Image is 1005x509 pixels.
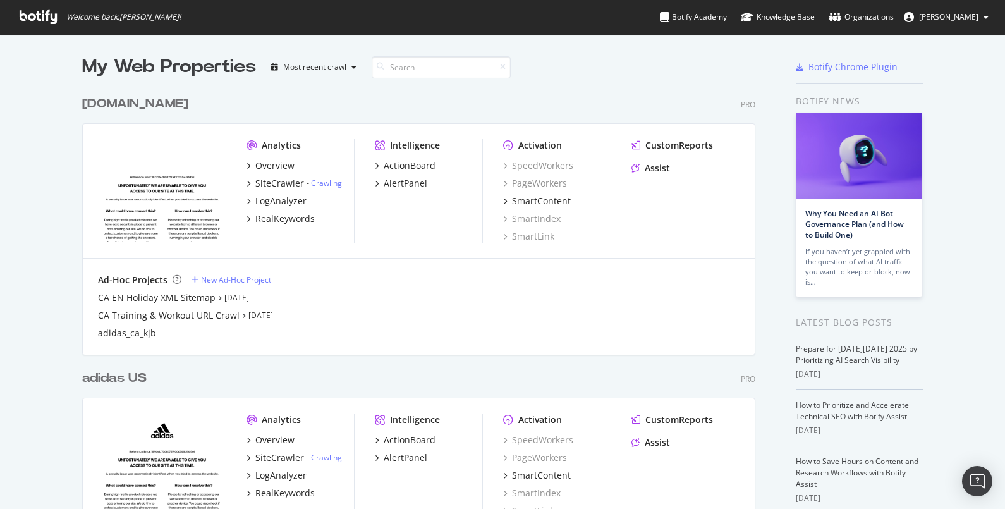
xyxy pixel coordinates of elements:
a: Crawling [311,178,342,188]
a: CustomReports [631,414,713,426]
div: AlertPanel [384,451,427,464]
a: PageWorkers [503,451,567,464]
div: - [307,452,342,463]
div: Overview [255,159,295,172]
span: Erika Ambriz [919,11,978,22]
div: ActionBoard [384,159,435,172]
a: CA Training & Workout URL Crawl [98,309,240,322]
div: Assist [645,162,670,175]
div: Knowledge Base [741,11,815,23]
a: SmartLink [503,230,554,243]
a: LogAnalyzer [247,469,307,482]
div: [DATE] [796,493,923,504]
div: LogAnalyzer [255,469,307,482]
a: SiteCrawler- Crawling [247,177,342,190]
div: If you haven’t yet grappled with the question of what AI traffic you want to keep or block, now is… [805,247,913,287]
div: New Ad-Hoc Project [201,274,271,285]
button: Most recent crawl [266,57,362,77]
a: New Ad-Hoc Project [192,274,271,285]
img: Why You Need an AI Bot Governance Plan (and How to Build One) [796,113,922,199]
div: SiteCrawler [255,177,304,190]
a: SmartIndex [503,487,561,500]
div: CustomReports [645,139,713,152]
div: Organizations [829,11,894,23]
a: CA EN Holiday XML Sitemap [98,291,216,304]
div: Analytics [262,139,301,152]
a: How to Prioritize and Accelerate Technical SEO with Botify Assist [796,400,909,422]
a: Assist [631,436,670,449]
div: Activation [518,139,562,152]
div: Most recent crawl [283,63,346,71]
a: [DATE] [248,310,273,321]
a: Why You Need an AI Bot Governance Plan (and How to Build One) [805,208,904,240]
div: Botify news [796,94,923,108]
div: Pro [741,374,755,384]
a: Botify Chrome Plugin [796,61,898,73]
div: My Web Properties [82,54,256,80]
a: LogAnalyzer [247,195,307,207]
a: Overview [247,159,295,172]
div: Pro [741,99,755,110]
div: ActionBoard [384,434,435,446]
a: RealKeywords [247,212,315,225]
a: SmartIndex [503,212,561,225]
a: CustomReports [631,139,713,152]
a: SmartContent [503,195,571,207]
a: Crawling [311,452,342,463]
div: SmartContent [512,195,571,207]
div: CustomReports [645,414,713,426]
a: How to Save Hours on Content and Research Workflows with Botify Assist [796,456,918,489]
div: Activation [518,414,562,426]
div: Botify Chrome Plugin [808,61,898,73]
img: adidas.ca [98,139,226,242]
div: adidas US [82,369,147,388]
a: ActionBoard [375,159,435,172]
a: SiteCrawler- Crawling [247,451,342,464]
div: Assist [645,436,670,449]
a: AlertPanel [375,451,427,464]
div: AlertPanel [384,177,427,190]
a: [DOMAIN_NAME] [82,95,193,113]
a: adidas US [82,369,152,388]
div: [DATE] [796,425,923,436]
div: [DOMAIN_NAME] [82,95,188,113]
a: Prepare for [DATE][DATE] 2025 by Prioritizing AI Search Visibility [796,343,917,365]
div: Latest Blog Posts [796,316,923,329]
a: RealKeywords [247,487,315,500]
a: SmartContent [503,469,571,482]
input: Search [372,56,511,78]
div: [DATE] [796,369,923,380]
a: adidas_ca_kjb [98,327,156,340]
a: PageWorkers [503,177,567,190]
span: Welcome back, [PERSON_NAME] ! [66,12,181,22]
div: RealKeywords [255,487,315,500]
a: AlertPanel [375,177,427,190]
div: RealKeywords [255,212,315,225]
div: Overview [255,434,295,446]
div: Intelligence [390,414,440,426]
div: Intelligence [390,139,440,152]
a: [DATE] [224,292,249,303]
div: - [307,178,342,188]
div: LogAnalyzer [255,195,307,207]
a: Assist [631,162,670,175]
a: ActionBoard [375,434,435,446]
div: SiteCrawler [255,451,304,464]
div: Analytics [262,414,301,426]
a: Overview [247,434,295,446]
button: [PERSON_NAME] [894,7,999,27]
a: SpeedWorkers [503,159,573,172]
div: Botify Academy [660,11,727,23]
a: SpeedWorkers [503,434,573,446]
div: SmartContent [512,469,571,482]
